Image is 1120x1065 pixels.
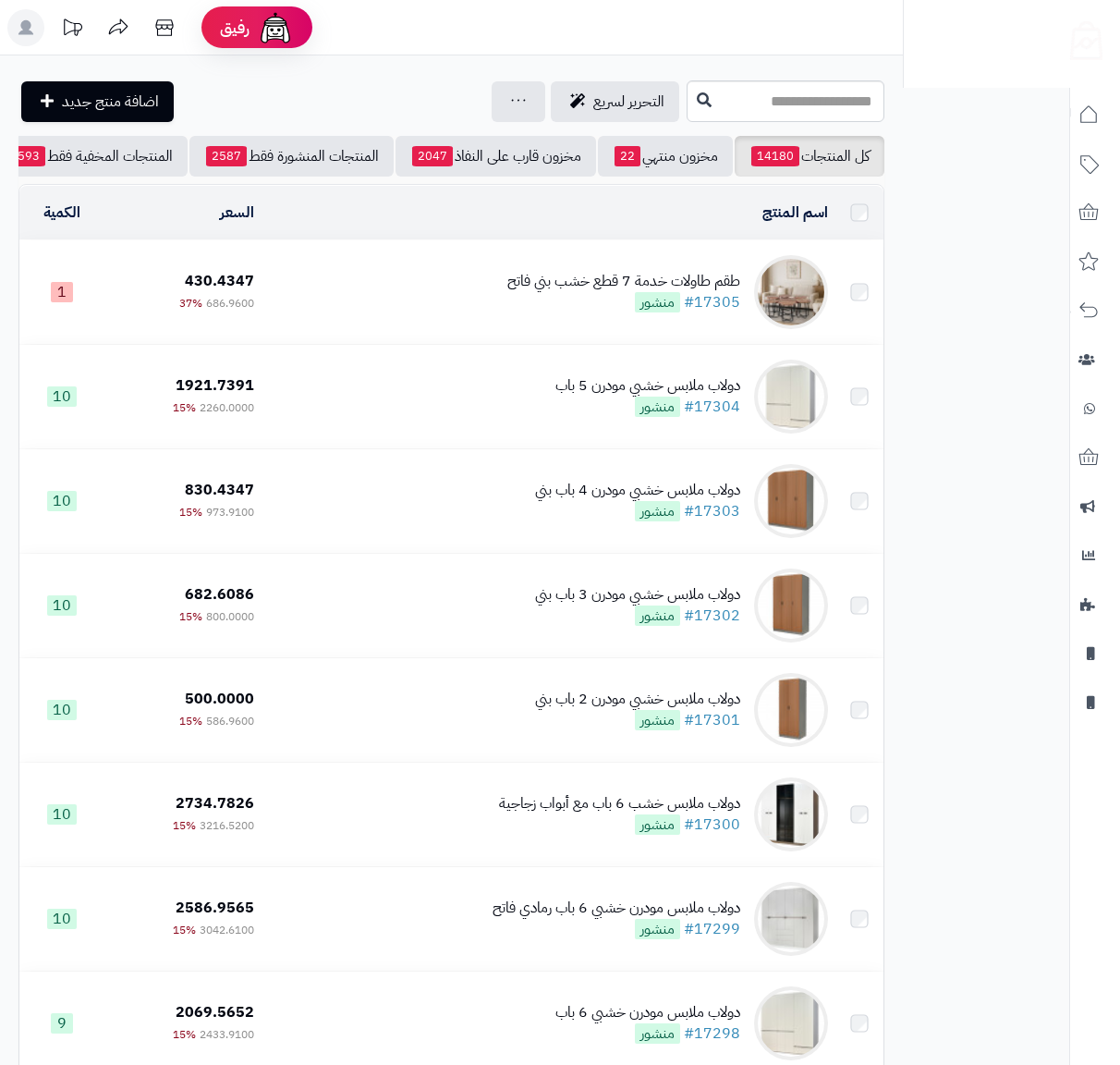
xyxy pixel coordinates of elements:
[206,713,254,729] span: 586.9600
[49,9,95,51] a: تحديثات المنصة
[51,282,73,302] span: 1
[684,1022,740,1045] a: #17298
[754,673,828,747] img: دولاب ملابس خشبي مودرن 2 باب بني
[555,1002,740,1023] div: دولاب ملابس مودرن خشبي 6 باب
[200,922,254,938] span: 3042.6100
[751,146,799,166] span: 14180
[1058,14,1102,60] img: logo
[551,81,679,122] a: التحرير لسريع
[635,1023,680,1044] span: منشور
[635,814,680,835] span: منشور
[754,882,828,956] img: دولاب ملابس مودرن خشبي 6 باب رمادي فاتح
[754,569,828,643] img: دولاب ملابس خشبي مودرن 3 باب بني
[173,817,196,834] span: 15%
[396,136,596,177] a: مخزون قارب على النفاذ2047
[185,583,254,606] span: 682.6086
[206,504,254,520] span: 973.9100
[412,146,453,166] span: 2047
[555,375,740,397] div: دولاب ملابس خشبي مودرن 5 باب
[43,202,80,224] a: الكمية
[173,922,196,938] span: 15%
[220,17,250,39] span: رفيق
[47,491,77,511] span: 10
[179,504,202,520] span: 15%
[21,81,174,122] a: اضافة منتج جديد
[507,271,740,292] div: طقم طاولات خدمة 7 قطع خشب بني فاتح
[200,1026,254,1043] span: 2433.9100
[499,793,740,814] div: دولاب ملابس خشب 6 باب مع أبواب زجاجية
[176,897,254,919] span: 2586.9565
[179,713,202,729] span: 15%
[535,584,740,606] div: دولاب ملابس خشبي مودرن 3 باب بني
[635,397,680,417] span: منشور
[173,1026,196,1043] span: 15%
[684,396,740,418] a: #17304
[185,270,254,292] span: 430.4347
[179,608,202,625] span: 15%
[635,710,680,730] span: منشور
[593,91,664,113] span: التحرير لسريع
[47,595,77,616] span: 10
[189,136,394,177] a: المنتجات المنشورة فقط2587
[51,1013,73,1034] span: 9
[684,709,740,731] a: #17301
[200,399,254,416] span: 2260.0000
[684,291,740,313] a: #17305
[47,909,77,929] span: 10
[220,202,254,224] a: السعر
[598,136,733,177] a: مخزون منتهي22
[754,255,828,329] img: طقم طاولات خدمة 7 قطع خشب بني فاتح
[176,374,254,397] span: 1921.7391
[754,360,828,434] img: دولاب ملابس خشبي مودرن 5 باب
[62,91,159,113] span: اضافة منتج جديد
[754,986,828,1060] img: دولاب ملابس مودرن خشبي 6 باب
[185,688,254,710] span: 500.0000
[684,814,740,836] a: #17300
[635,919,680,939] span: منشور
[179,295,202,312] span: 37%
[176,1001,254,1023] span: 2069.5652
[754,777,828,851] img: دولاب ملابس خشب 6 باب مع أبواب زجاجية
[257,9,294,46] img: ai-face.png
[635,501,680,521] span: منشور
[762,202,828,224] a: اسم المنتج
[493,898,740,919] div: دولاب ملابس مودرن خشبي 6 باب رمادي فاتح
[47,804,77,825] span: 10
[173,399,196,416] span: 15%
[684,605,740,627] a: #17302
[206,146,247,166] span: 2587
[535,480,740,501] div: دولاب ملابس خشبي مودرن 4 باب بني
[635,606,680,626] span: منشور
[535,689,740,710] div: دولاب ملابس خشبي مودرن 2 باب بني
[684,918,740,940] a: #17299
[200,817,254,834] span: 3216.5200
[176,792,254,814] span: 2734.7826
[754,464,828,538] img: دولاب ملابس خشبي مودرن 4 باب بني
[615,146,640,166] span: 22
[735,136,884,177] a: كل المنتجات14180
[206,608,254,625] span: 800.0000
[684,500,740,522] a: #17303
[206,295,254,312] span: 686.9600
[47,386,77,407] span: 10
[635,292,680,312] span: منشور
[185,479,254,501] span: 830.4347
[47,700,77,720] span: 10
